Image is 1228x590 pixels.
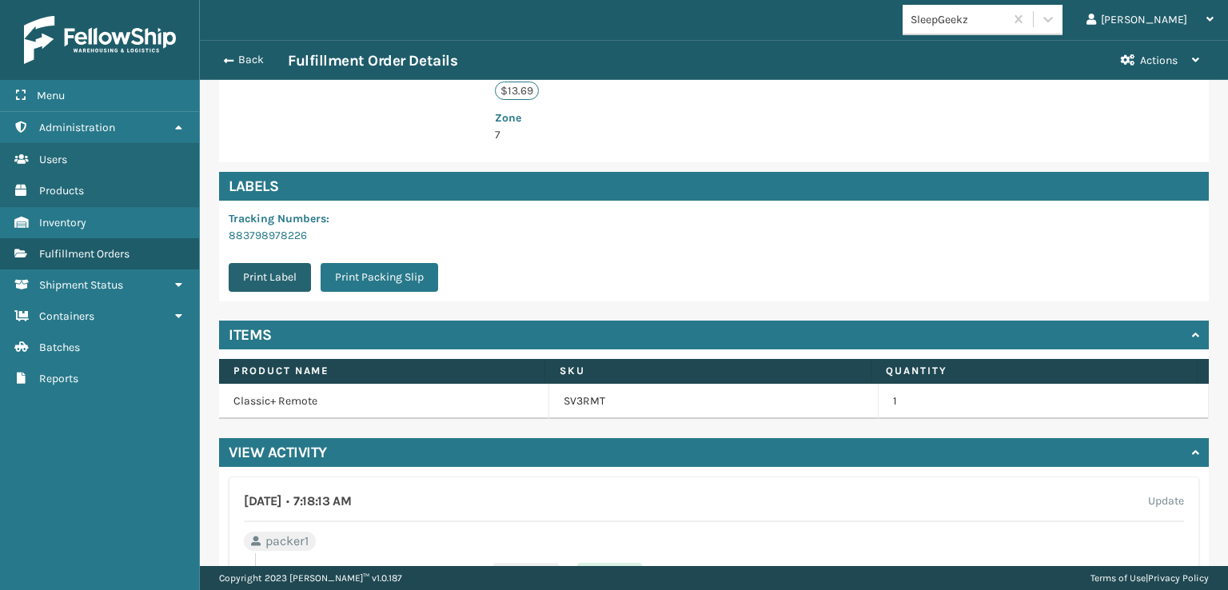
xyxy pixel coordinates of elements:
span: • [286,494,289,508]
a: 883798978226 [229,229,307,242]
span: Exit Scan [577,563,642,582]
p: Copyright 2023 [PERSON_NAME]™ v 1.0.187 [219,566,402,590]
label: SKU [560,364,856,378]
span: Fulfillment Orders [39,247,130,261]
span: Users [39,153,67,166]
span: Tracking Numbers : [229,212,329,225]
h4: Items [229,325,272,345]
label: Update [1148,492,1184,511]
span: Palletized [493,563,559,582]
button: Print Label [229,263,311,292]
td: Classic+ Remote [219,384,549,419]
h3: Fulfillment Order Details [288,51,457,70]
img: logo [24,16,176,64]
p: $13.69 [495,82,539,100]
div: SleepGeekz [911,11,1006,28]
span: Reports [39,372,78,385]
p: Zone [495,110,704,126]
span: Menu [37,89,65,102]
label: Product Name [233,364,530,378]
button: Actions [1106,41,1214,80]
span: Actions [1140,54,1178,67]
span: Administration [39,121,115,134]
div: | [1090,566,1209,590]
span: Fulfillment Order Status [320,564,465,580]
td: 1 [879,384,1209,419]
span: Batches [39,341,80,354]
li: Changed from to [244,563,1184,582]
span: 7 [495,110,704,142]
span: Products [39,184,84,197]
label: Quantity [886,364,1182,378]
a: SV3RMT [564,393,605,409]
button: Back [214,53,288,67]
span: Containers [39,309,94,323]
span: Inventory [39,216,86,229]
h4: [DATE] 7:18:13 AM [244,492,351,511]
a: Terms of Use [1090,572,1146,584]
span: Shipment Status [39,278,123,292]
h4: View Activity [229,443,327,462]
h4: Labels [219,172,1209,201]
span: packer1 [265,532,309,551]
a: Privacy Policy [1148,572,1209,584]
button: Print Packing Slip [321,263,438,292]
